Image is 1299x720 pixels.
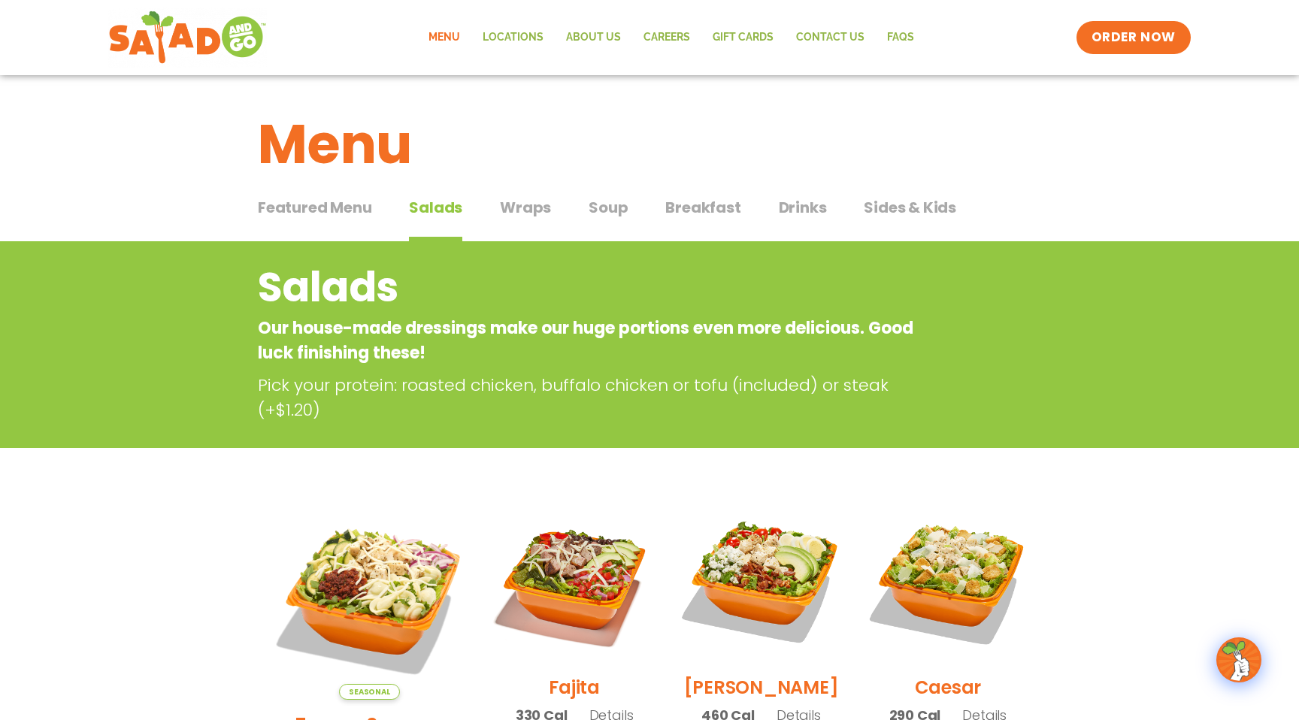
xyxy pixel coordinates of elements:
span: Sides & Kids [864,196,956,219]
a: GIFT CARDS [701,20,785,55]
span: ORDER NOW [1092,29,1176,47]
span: Seasonal [339,684,400,700]
a: Contact Us [785,20,876,55]
div: Tabbed content [258,191,1041,242]
span: Drinks [779,196,827,219]
h2: Fajita [549,674,600,700]
h2: Salads [258,257,920,318]
h2: [PERSON_NAME] [684,674,839,700]
a: Careers [632,20,701,55]
span: Featured Menu [258,196,371,219]
h2: Caesar [915,674,982,700]
img: new-SAG-logo-768×292 [108,8,267,68]
a: ORDER NOW [1076,21,1191,54]
span: Wraps [500,196,551,219]
span: Soup [589,196,628,219]
a: FAQs [876,20,925,55]
p: Our house-made dressings make our huge portions even more delicious. Good luck finishing these! [258,316,920,365]
h1: Menu [258,104,1041,185]
span: Breakfast [665,196,740,219]
img: Product photo for Caesar Salad [866,499,1030,663]
img: Product photo for Cobb Salad [679,499,843,663]
img: wpChatIcon [1218,639,1260,681]
a: About Us [555,20,632,55]
span: Salads [409,196,462,219]
a: Menu [417,20,471,55]
nav: Menu [417,20,925,55]
p: Pick your protein: roasted chicken, buffalo chicken or tofu (included) or steak (+$1.20) [258,373,927,422]
a: Locations [471,20,555,55]
img: Product photo for Tuscan Summer Salad [269,499,470,700]
img: Product photo for Fajita Salad [492,499,656,663]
